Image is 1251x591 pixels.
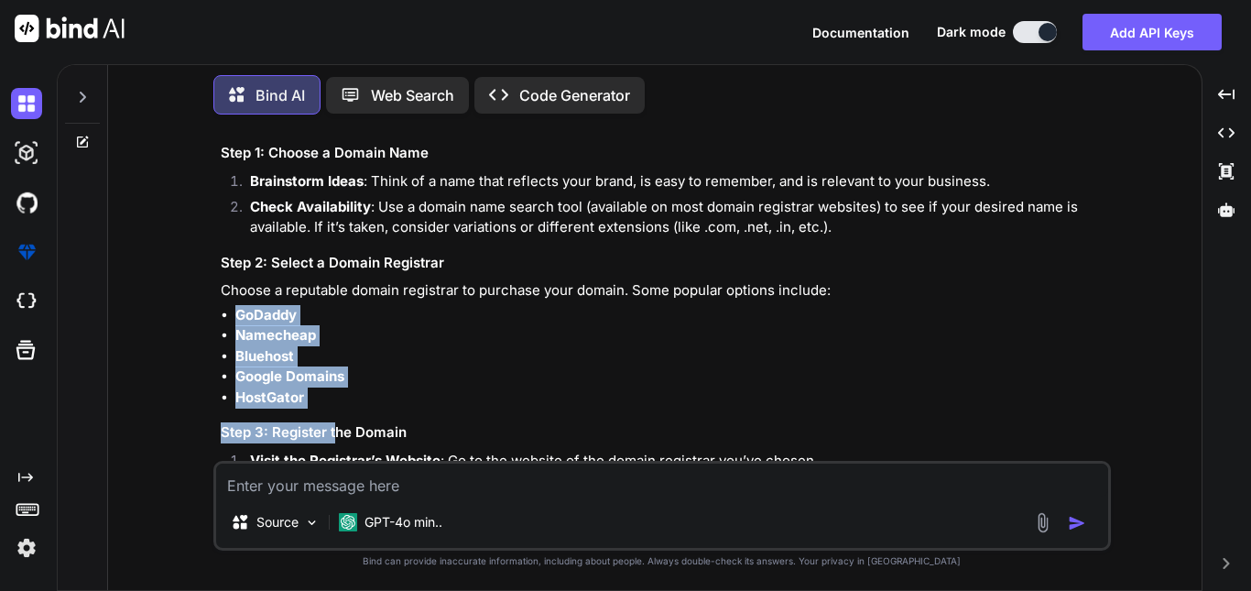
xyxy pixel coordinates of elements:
[235,451,1107,476] li: : Go to the website of the domain registrar you’ve chosen.
[235,347,294,365] strong: Bluehost
[364,513,442,531] p: GPT-4o min..
[250,198,371,215] strong: Check Availability
[221,253,1107,274] h3: Step 2: Select a Domain Registrar
[250,452,441,469] strong: Visit the Registrar’s Website
[15,15,125,42] img: Bind AI
[235,171,1107,197] li: : Think of a name that reflects your brand, is easy to remember, and is relevant to your business.
[256,513,299,531] p: Source
[304,515,320,531] img: Pick Models
[11,137,42,169] img: darkAi-studio
[812,25,909,40] span: Documentation
[221,280,1107,301] p: Choose a reputable domain registrar to purchase your domain. Some popular options include:
[371,84,454,106] p: Web Search
[256,84,305,106] p: Bind AI
[11,88,42,119] img: darkChat
[1068,514,1086,532] img: icon
[339,513,357,531] img: GPT-4o mini
[250,172,364,190] strong: Brainstorm Ideas
[1032,512,1053,533] img: attachment
[235,389,304,406] strong: HostGator
[11,286,42,317] img: cloudideIcon
[235,306,297,323] strong: GoDaddy
[235,326,316,344] strong: Namecheap
[812,23,909,42] button: Documentation
[519,84,630,106] p: Code Generator
[11,532,42,564] img: settings
[1082,14,1222,50] button: Add API Keys
[937,23,1006,41] span: Dark mode
[235,197,1107,238] li: : Use a domain name search tool (available on most domain registrar websites) to see if your desi...
[235,367,344,385] strong: Google Domains
[11,236,42,268] img: premium
[213,554,1111,568] p: Bind can provide inaccurate information, including about people. Always double-check its answers....
[221,143,1107,164] h3: Step 1: Choose a Domain Name
[221,422,1107,443] h3: Step 3: Register the Domain
[11,187,42,218] img: githubDark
